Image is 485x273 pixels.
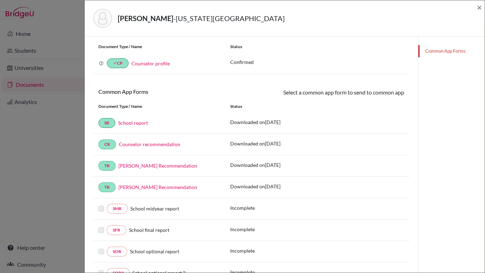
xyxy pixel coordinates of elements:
[118,184,197,190] a: [PERSON_NAME] Recommendation
[107,204,128,214] a: SMR
[118,163,197,169] a: [PERSON_NAME] Recommendation
[230,118,280,126] p: Downloaded on
[265,119,280,125] span: [DATE]
[130,248,179,254] span: School optional report
[230,226,255,233] p: Incomplete
[129,227,169,233] span: School final report
[107,247,127,256] a: SOR
[418,45,485,57] a: Common App Forms
[230,140,280,147] p: Downloaded on
[265,183,280,189] span: [DATE]
[118,14,173,22] strong: [PERSON_NAME]
[230,58,404,66] p: Confirmed
[98,182,116,192] a: TR
[173,14,285,22] span: - [US_STATE][GEOGRAPHIC_DATA]
[113,61,117,65] i: done
[98,118,115,128] a: SR
[230,204,255,212] p: Incomplete
[107,58,129,68] a: doneCP
[477,2,482,12] span: ×
[98,139,116,149] a: CR
[265,162,280,168] span: [DATE]
[93,103,225,110] div: Document Type / Name
[107,225,126,235] a: SFR
[230,247,255,254] p: Incomplete
[119,141,180,147] a: Counselor recommendation
[98,88,246,95] h6: Common App Forms
[230,183,280,190] p: Downloaded on
[93,44,225,50] div: Document Type / Name
[230,161,280,169] p: Downloaded on
[225,103,409,110] div: Status
[98,161,116,171] a: TR
[225,44,409,50] div: Status
[118,120,148,126] a: School report
[131,60,170,66] a: Counselor profile
[130,206,179,212] span: School midyear report
[251,88,409,98] div: Select a common app form to send to common app
[265,141,280,147] span: [DATE]
[477,3,482,12] button: Close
